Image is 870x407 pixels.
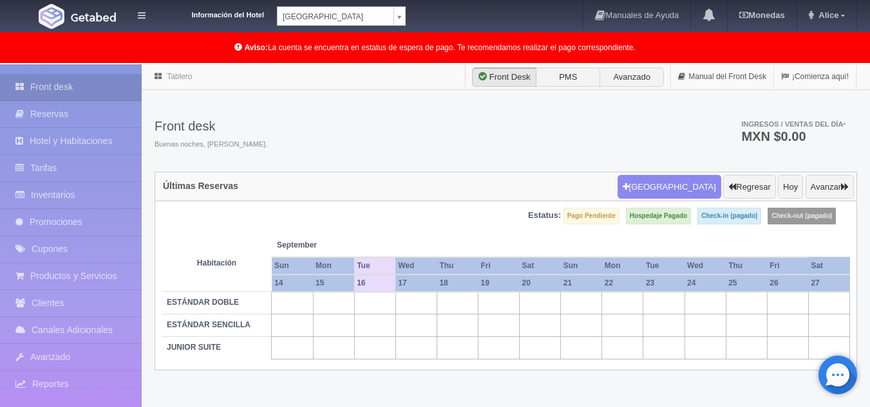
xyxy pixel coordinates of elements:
button: Avanzar [806,175,854,199]
b: JUNIOR SUITE [167,343,221,352]
button: Hoy [778,175,803,199]
th: Thu [726,257,767,275]
label: Hospedaje Pagado [626,208,691,224]
th: Wed [685,257,726,275]
dt: Información del Hotel [161,6,264,21]
th: Sun [272,257,313,275]
th: Wed [395,257,437,275]
span: [GEOGRAPHIC_DATA] [283,7,388,26]
th: 14 [272,275,313,292]
th: Tue [354,257,395,275]
b: ESTÁNDAR DOBLE [167,298,239,307]
label: PMS [536,68,600,87]
label: Pago Pendiente [563,208,619,224]
img: Getabed [71,12,116,22]
th: 22 [602,275,643,292]
span: Ingresos / Ventas del día [741,120,846,128]
th: 20 [520,275,561,292]
a: ¡Comienza aquí! [774,64,856,89]
th: 25 [726,275,767,292]
span: September [277,240,349,251]
th: 24 [685,275,726,292]
a: Tablero [167,72,192,81]
th: Tue [643,257,685,275]
th: Fri [478,257,520,275]
th: 18 [437,275,478,292]
span: Alice [815,10,838,20]
h3: Front desk [155,119,267,133]
th: 27 [808,275,849,292]
label: Check-out (pagado) [768,208,836,224]
th: 23 [643,275,685,292]
b: ESTÁNDAR SENCILLA [167,320,251,329]
th: Sun [561,257,602,275]
label: Check-in (pagado) [697,208,761,224]
h4: Últimas Reservas [163,181,238,191]
a: Manual del Front Desk [671,64,773,89]
th: Mon [602,257,643,275]
b: Aviso: [245,43,268,52]
th: 19 [478,275,520,292]
th: Sat [808,257,849,275]
th: Fri [767,257,808,275]
h3: MXN $0.00 [741,130,846,143]
th: 17 [395,275,437,292]
label: Front Desk [472,68,536,87]
a: [GEOGRAPHIC_DATA] [277,6,406,26]
th: 16 [354,275,395,292]
th: 21 [561,275,602,292]
th: Sat [520,257,561,275]
img: Getabed [39,4,64,29]
button: [GEOGRAPHIC_DATA] [618,175,721,199]
label: Estatus: [528,210,561,222]
th: 15 [313,275,354,292]
button: Regresar [723,175,775,199]
label: Avanzado [600,68,664,87]
span: Buenas noches, [PERSON_NAME]. [155,140,267,150]
th: 26 [767,275,808,292]
b: Monedas [739,10,784,20]
th: Mon [313,257,354,275]
th: Thu [437,257,478,275]
strong: Habitación [197,258,236,267]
